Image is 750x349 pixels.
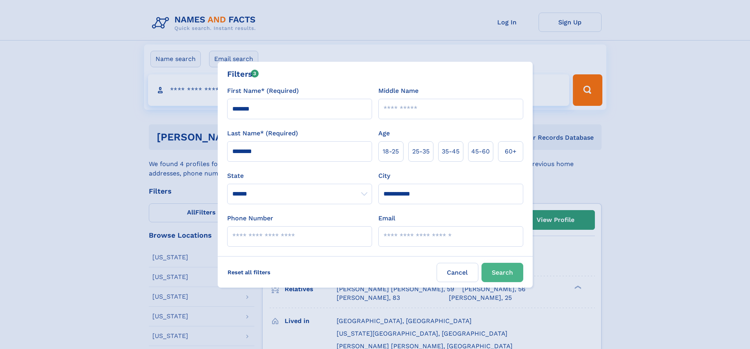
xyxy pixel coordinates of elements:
label: First Name* (Required) [227,86,299,96]
label: Middle Name [378,86,419,96]
label: Email [378,214,395,223]
label: State [227,171,372,181]
span: 18‑25 [383,147,399,156]
span: 60+ [505,147,517,156]
button: Search [481,263,523,282]
span: 35‑45 [442,147,459,156]
label: City [378,171,390,181]
label: Phone Number [227,214,273,223]
div: Filters [227,68,259,80]
label: Cancel [437,263,478,282]
label: Age [378,129,390,138]
label: Last Name* (Required) [227,129,298,138]
span: 45‑60 [471,147,490,156]
label: Reset all filters [222,263,276,282]
span: 25‑35 [412,147,430,156]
